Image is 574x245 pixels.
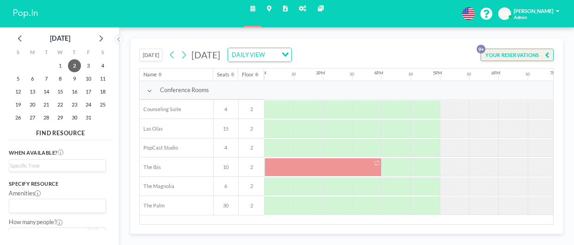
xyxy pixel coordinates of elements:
span: Monday, October 27, 2025 [26,111,39,124]
div: 3PM [316,70,325,76]
h3: Specify resource [9,181,106,187]
span: [DATE] [191,49,220,60]
span: 15 [214,126,238,132]
div: [DATE] [50,32,70,45]
label: How many people? [9,219,62,226]
div: 6PM [491,70,500,76]
span: The Ibis [140,164,161,170]
div: Seats [217,71,229,78]
div: Floor [242,71,253,78]
div: T [39,47,53,59]
span: Saturday, October 18, 2025 [96,85,109,98]
div: Search for option [228,48,291,62]
div: 30 [350,72,354,77]
span: Friday, October 10, 2025 [82,72,95,85]
span: [PERSON_NAME] [514,8,553,14]
img: organization-logo [12,6,39,21]
span: Monday, October 13, 2025 [26,85,39,98]
span: Monday, October 20, 2025 [26,98,39,111]
span: Conference Rooms [160,87,209,94]
div: 30 [525,72,530,77]
span: 2 [239,126,264,132]
div: W [53,47,67,59]
span: 2 [239,202,264,209]
div: T [68,47,81,59]
span: 30 [214,202,238,209]
span: Admin [514,15,527,20]
span: 2 [239,106,264,113]
span: The Palm [140,202,165,209]
span: Tuesday, October 14, 2025 [40,85,53,98]
span: Thursday, October 23, 2025 [68,98,81,111]
div: Name [143,71,157,78]
div: 4PM [374,70,383,76]
span: Las Olas [140,126,163,132]
span: Wednesday, October 1, 2025 [54,59,67,72]
span: Friday, October 24, 2025 [82,98,95,111]
span: Thursday, October 9, 2025 [68,72,81,85]
span: Wednesday, October 8, 2025 [54,72,67,85]
span: 4 [214,106,238,113]
span: Saturday, October 11, 2025 [96,72,109,85]
div: 30 [408,72,413,77]
button: - [88,227,97,240]
span: 2 [239,144,264,151]
div: S [11,47,25,59]
span: Thursday, October 30, 2025 [68,111,81,124]
span: DAILY VIEW [230,50,266,60]
span: Saturday, October 4, 2025 [96,59,109,72]
span: Wednesday, October 22, 2025 [54,98,67,111]
span: Wednesday, October 15, 2025 [54,85,67,98]
div: 30 [467,72,471,77]
h4: FIND RESOURCE [9,126,112,137]
span: Sunday, October 5, 2025 [12,72,25,85]
span: The Magnolia [140,183,174,189]
p: 9+ [477,44,486,53]
input: Search for option [267,50,276,60]
span: Wednesday, October 29, 2025 [54,111,67,124]
div: Search for option [9,199,105,213]
span: 4 [214,144,238,151]
span: Saturday, October 25, 2025 [96,98,109,111]
span: Tuesday, October 28, 2025 [40,111,53,124]
span: 2 [239,164,264,170]
span: Sunday, October 19, 2025 [12,98,25,111]
span: Thursday, October 16, 2025 [68,85,81,98]
span: PopCast Studio [140,144,178,151]
button: + [97,227,106,240]
span: Sunday, October 12, 2025 [12,85,25,98]
span: Monday, October 6, 2025 [26,72,39,85]
span: Friday, October 3, 2025 [82,59,95,72]
div: Search for option [9,160,105,171]
input: Search for option [10,201,100,211]
button: YOUR RESERVATIONS9+ [481,49,554,62]
span: Friday, October 31, 2025 [82,111,95,124]
span: 10 [214,164,238,170]
span: Tuesday, October 7, 2025 [40,72,53,85]
span: Tuesday, October 21, 2025 [40,98,53,111]
div: M [25,47,39,59]
span: Friday, October 17, 2025 [82,85,95,98]
span: 2 [239,183,264,189]
div: S [96,47,110,59]
div: 5PM [433,70,442,76]
span: 6 [214,183,238,189]
button: [DATE] [139,49,162,62]
input: Search for option [10,162,100,170]
span: Thursday, October 2, 2025 [68,59,81,72]
span: KO [500,11,508,17]
span: Sunday, October 26, 2025 [12,111,25,124]
div: 30 [291,72,296,77]
div: 7PM [550,70,559,76]
span: Counseling Suite [140,106,181,113]
label: Amenities [9,190,41,197]
div: F [81,47,95,59]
